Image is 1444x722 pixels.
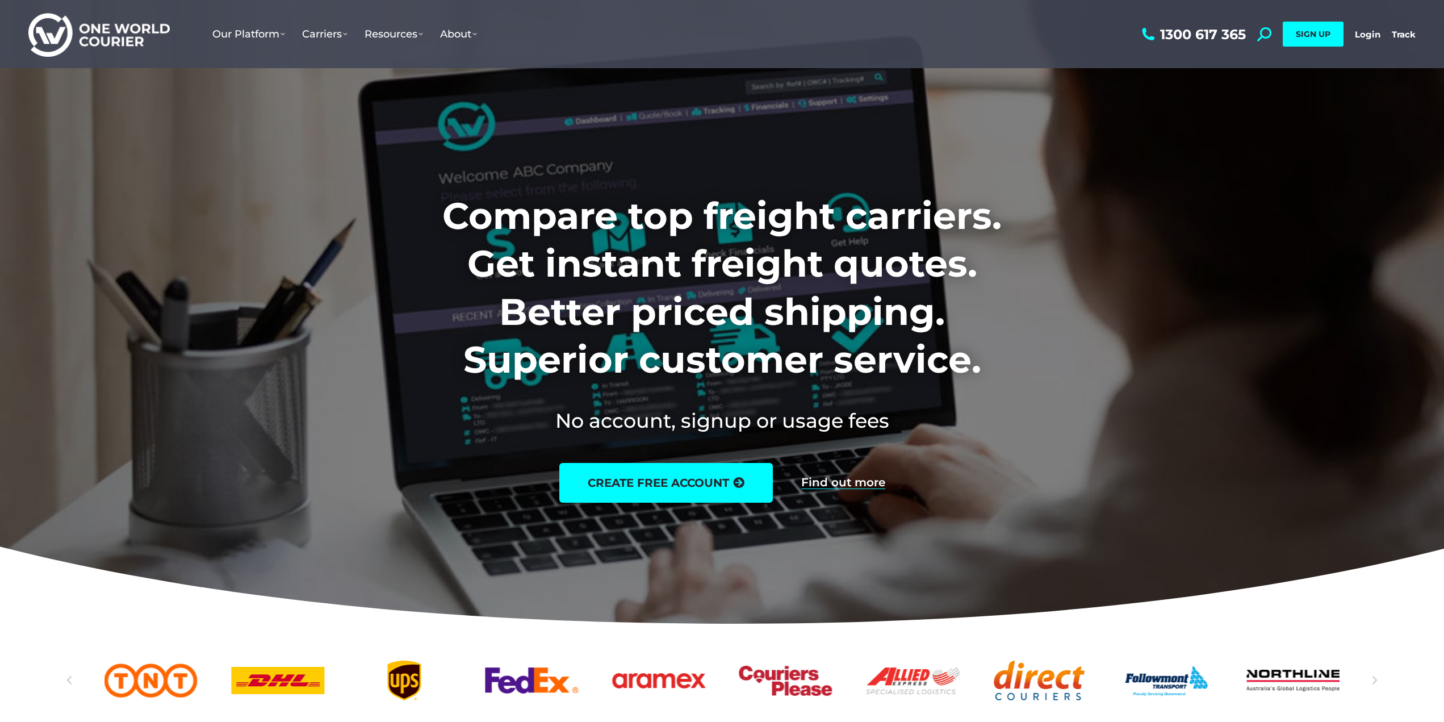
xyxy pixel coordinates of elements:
[1355,29,1380,40] a: Login
[367,192,1077,384] h1: Compare top freight carriers. Get instant freight quotes. Better priced shipping. Superior custom...
[485,661,578,700] div: 5 / 25
[612,661,705,700] div: 6 / 25
[612,661,705,700] a: Aramex_logo
[866,661,959,700] a: Allied Express logo
[204,16,294,52] a: Our Platform
[104,661,198,700] a: TNT logo Australian freight company
[356,16,432,52] a: Resources
[231,661,324,700] div: 3 / 25
[212,28,285,40] span: Our Platform
[1392,29,1416,40] a: Track
[104,661,1340,700] div: Slides
[365,28,423,40] span: Resources
[559,463,773,503] a: create free account
[28,11,170,57] img: One World Courier
[993,661,1086,700] a: Direct Couriers logo
[1283,22,1343,47] a: SIGN UP
[231,661,324,700] a: DHl logo
[1139,27,1246,41] a: 1300 617 365
[739,661,832,700] a: Couriers Please logo
[367,407,1077,435] h2: No account, signup or usage fees
[432,16,485,52] a: About
[866,661,959,700] div: 8 / 25
[993,661,1086,700] div: 9 / 25
[485,661,578,700] a: FedEx logo
[302,28,348,40] span: Carriers
[1296,29,1330,39] span: SIGN UP
[1120,661,1213,700] div: 10 / 25
[1120,661,1213,700] a: Followmont transoirt web logo
[358,661,451,700] div: 4 / 25
[440,28,477,40] span: About
[1247,661,1340,700] a: Northline logo
[358,661,451,700] a: UPS logo
[739,661,832,700] div: 7 / 25
[1247,661,1340,700] div: 11 / 25
[294,16,356,52] a: Carriers
[104,661,198,700] div: 2 / 25
[801,477,885,489] a: Find out more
